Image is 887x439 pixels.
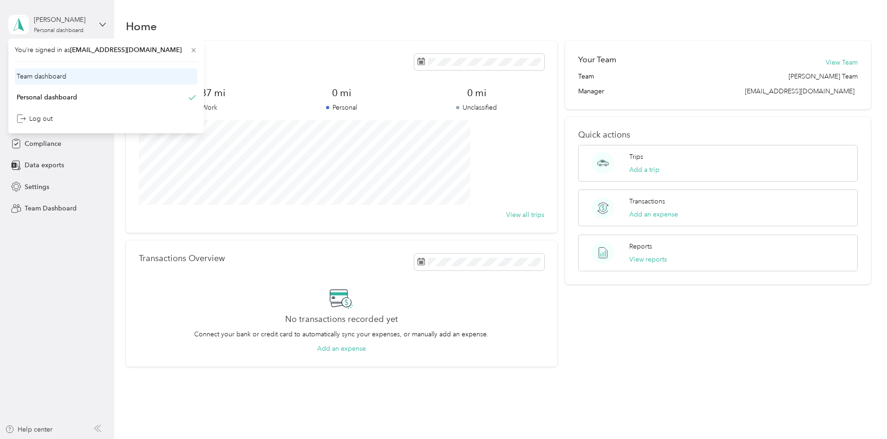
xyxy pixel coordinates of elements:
[629,165,659,175] button: Add a trip
[506,210,544,220] button: View all trips
[17,72,66,81] div: Team dashboard
[629,255,667,264] button: View reports
[578,72,594,81] span: Team
[745,87,854,95] span: [EMAIL_ADDRESS][DOMAIN_NAME]
[285,315,398,324] h2: No transactions recorded yet
[409,103,544,112] p: Unclassified
[629,242,652,251] p: Reports
[789,72,858,81] span: [PERSON_NAME] Team
[139,86,274,99] span: 2,487 mi
[835,387,887,439] iframe: Everlance-gr Chat Button Frame
[70,46,182,54] span: [EMAIL_ADDRESS][DOMAIN_NAME]
[34,15,92,25] div: [PERSON_NAME]
[578,130,858,140] p: Quick actions
[274,103,409,112] p: Personal
[25,139,61,149] span: Compliance
[629,210,678,219] button: Add an expense
[194,329,489,339] p: Connect your bank or credit card to automatically sync your expenses, or manually add an expense.
[5,425,52,434] button: Help center
[629,152,643,162] p: Trips
[139,254,225,263] p: Transactions Overview
[25,182,49,192] span: Settings
[274,86,409,99] span: 0 mi
[317,344,366,354] button: Add an expense
[578,54,616,66] h2: Your Team
[139,103,274,112] p: Work
[409,86,544,99] span: 0 mi
[826,58,858,67] button: View Team
[15,45,197,55] span: You’re signed in as
[578,86,604,96] span: Manager
[34,28,84,33] div: Personal dashboard
[126,21,157,31] h1: Home
[17,92,77,102] div: Personal dashboard
[629,197,665,206] p: Transactions
[17,114,52,124] div: Log out
[25,160,64,170] span: Data exports
[25,203,77,213] span: Team Dashboard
